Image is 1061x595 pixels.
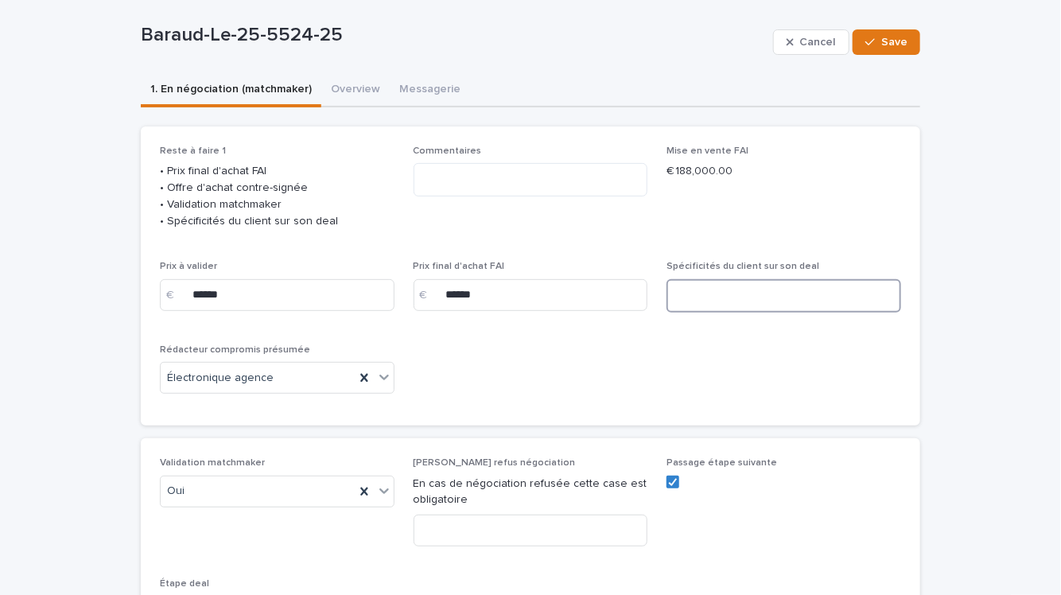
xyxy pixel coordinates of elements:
[773,29,849,55] button: Cancel
[160,163,394,229] p: • Prix final d'achat FAI • Offre d'achat contre-signée • Validation matchmaker • Spécificités du ...
[667,262,819,271] span: Spécificités du client sur son deal
[390,74,470,107] button: Messagerie
[167,370,274,387] span: Électronique agence
[853,29,920,55] button: Save
[141,24,767,47] p: Baraud-Le-25-5524-25
[160,458,265,468] span: Validation matchmaker
[160,146,226,156] span: Reste à faire 1
[321,74,390,107] button: Overview
[414,146,482,156] span: Commentaires
[800,37,836,48] span: Cancel
[414,476,648,509] p: En cas de négociation refusée cette case est obligatoire
[667,146,748,156] span: Mise en vente FAI
[167,483,185,500] span: Oui
[141,74,321,107] button: 1. En négociation (matchmaker)
[881,37,907,48] span: Save
[160,345,310,355] span: Rédacteur compromis présumée
[414,458,576,468] span: [PERSON_NAME] refus négociation
[414,262,505,271] span: Prix final d'achat FAI
[667,163,901,180] p: € 188,000.00
[160,262,217,271] span: Prix à valider
[160,579,209,589] span: Étape deal
[160,279,192,311] div: €
[414,279,445,311] div: €
[667,458,777,468] span: Passage étape suivante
